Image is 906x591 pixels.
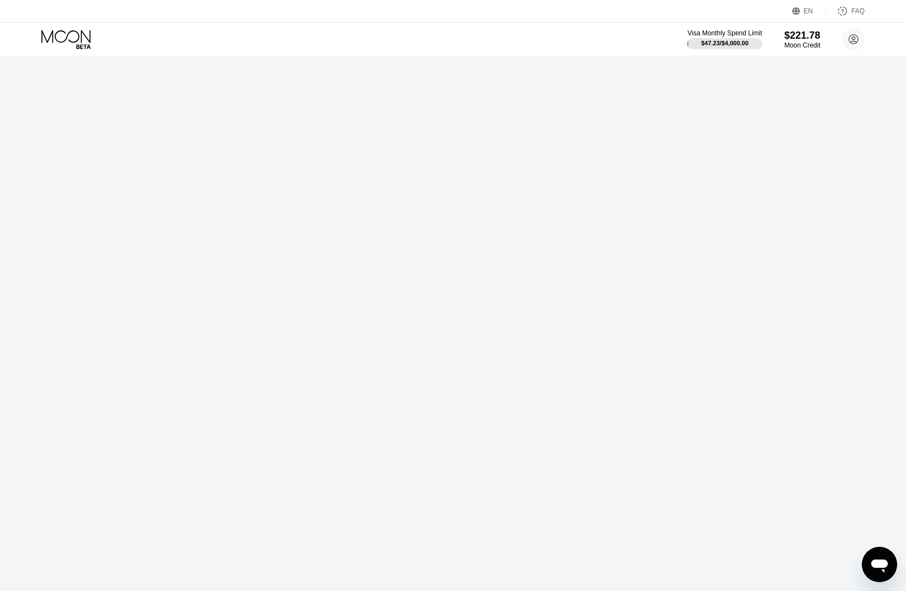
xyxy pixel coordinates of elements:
div: $47.23 / $4,000.00 [701,40,749,46]
div: $221.78Moon Credit [784,30,820,49]
div: Visa Monthly Spend Limit$47.23/$4,000.00 [687,29,762,49]
div: FAQ [851,7,865,15]
div: Visa Monthly Spend Limit [687,29,762,37]
div: EN [792,6,826,17]
div: $221.78 [784,30,820,41]
iframe: Кнопка запуска окна обмена сообщениями [862,547,897,582]
div: FAQ [826,6,865,17]
div: Moon Credit [784,41,820,49]
div: EN [804,7,813,15]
